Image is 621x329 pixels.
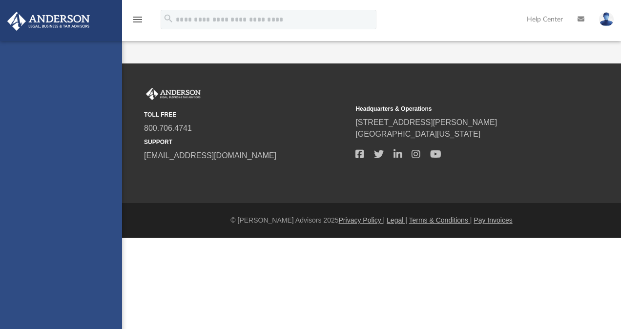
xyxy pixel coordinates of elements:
[4,12,93,31] img: Anderson Advisors Platinum Portal
[339,216,385,224] a: Privacy Policy |
[144,110,349,119] small: TOLL FREE
[163,13,174,24] i: search
[144,138,349,146] small: SUPPORT
[599,12,614,26] img: User Pic
[144,124,192,132] a: 800.706.4741
[122,215,621,226] div: © [PERSON_NAME] Advisors 2025
[409,216,472,224] a: Terms & Conditions |
[132,14,144,25] i: menu
[144,151,276,160] a: [EMAIL_ADDRESS][DOMAIN_NAME]
[355,104,560,113] small: Headquarters & Operations
[132,19,144,25] a: menu
[144,88,203,101] img: Anderson Advisors Platinum Portal
[355,130,480,138] a: [GEOGRAPHIC_DATA][US_STATE]
[355,118,497,126] a: [STREET_ADDRESS][PERSON_NAME]
[387,216,407,224] a: Legal |
[474,216,512,224] a: Pay Invoices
